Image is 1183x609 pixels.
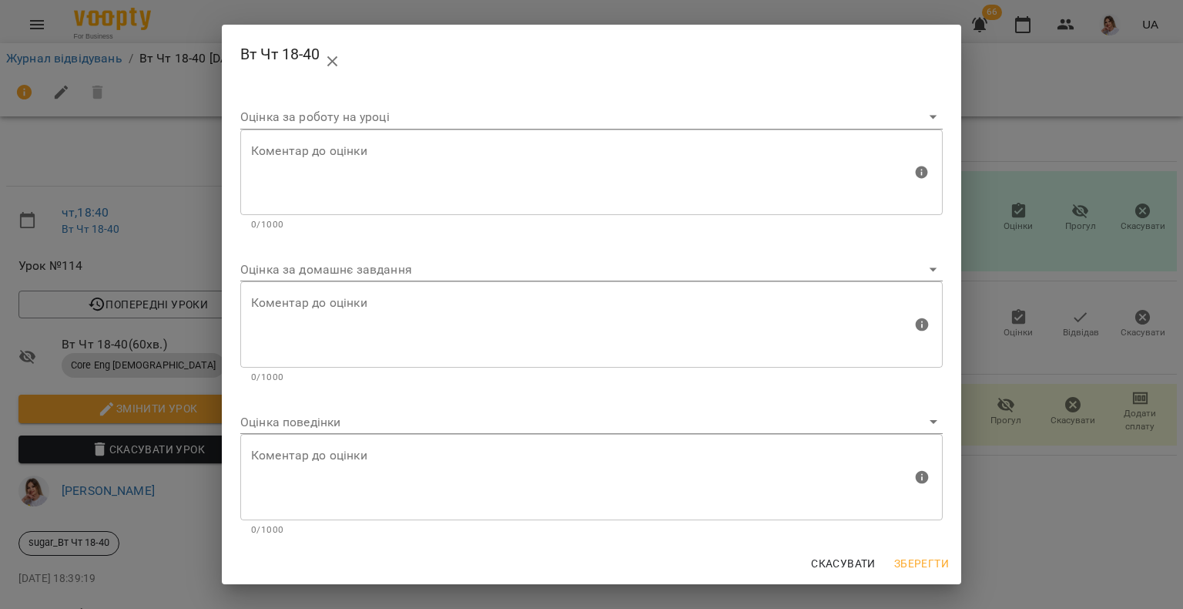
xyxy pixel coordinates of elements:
[888,550,955,577] button: Зберегти
[805,550,882,577] button: Скасувати
[251,217,932,233] p: 0/1000
[894,554,949,573] span: Зберегти
[251,523,932,538] p: 0/1000
[240,37,943,74] h2: Вт Чт 18-40
[240,130,943,233] div: Максимальна кількість: 1000 символів
[314,43,351,80] button: close
[251,370,932,385] p: 0/1000
[811,554,876,573] span: Скасувати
